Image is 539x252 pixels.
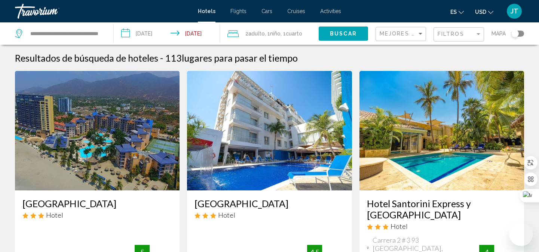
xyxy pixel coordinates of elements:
span: Mejores descuentos [380,31,455,37]
button: Change language [450,6,464,17]
iframe: Botón para iniciar la ventana de mensajería [509,222,533,246]
a: Cars [261,8,272,14]
a: [GEOGRAPHIC_DATA] [22,198,172,209]
div: 3 star Hotel [22,211,172,219]
a: Flights [230,8,246,14]
span: Hotel [218,211,235,219]
span: Filtros [438,31,464,37]
a: Hotel Santorini Express y [GEOGRAPHIC_DATA] [367,198,517,220]
span: lugares para pasar el tiempo [182,52,298,63]
mat-select: Sort by [380,31,424,37]
a: [GEOGRAPHIC_DATA] [195,198,344,209]
img: Hotel image [15,71,180,190]
span: Hotel [46,211,63,219]
button: Check-in date: Sep 1, 2025 Check-out date: Sep 5, 2025 [114,22,220,45]
a: Travorium [15,4,190,19]
button: Filter [434,27,484,42]
span: , 1 [265,28,281,39]
a: Cruises [287,8,305,14]
img: Hotel image [359,71,524,190]
button: Buscar [319,27,368,40]
button: Travelers: 2 adults, 1 child [220,22,319,45]
span: Hotel [391,222,408,230]
h1: Resultados de búsqueda de hoteles [15,52,158,63]
a: Activities [320,8,341,14]
button: User Menu [505,3,524,19]
span: es [450,9,457,15]
span: Buscar [330,31,357,37]
a: Hotels [198,8,215,14]
span: Mapa [491,28,506,39]
span: USD [475,9,486,15]
span: - [160,52,163,63]
div: 3 star Hotel [195,211,344,219]
button: Toggle map [506,30,524,37]
span: JT [511,7,518,15]
img: Hotel image [187,71,352,190]
button: Change currency [475,6,493,17]
span: Adulto [248,31,265,37]
div: 3 star Hotel [367,222,517,230]
h2: 113 [165,52,298,63]
span: 2 [245,28,265,39]
span: Niño [270,31,281,37]
span: , 1 [281,28,302,39]
span: Cuarto [286,31,302,37]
